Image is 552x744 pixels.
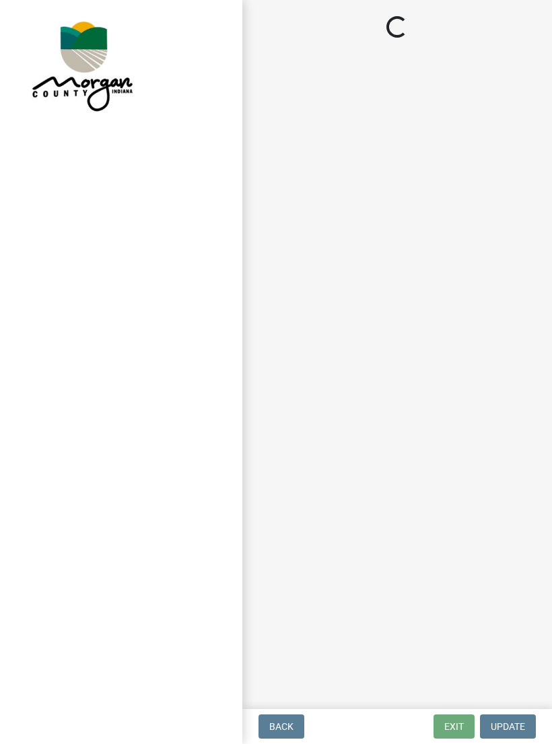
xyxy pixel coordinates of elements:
[434,714,475,739] button: Exit
[27,14,135,115] img: Morgan County, Indiana
[269,721,294,732] span: Back
[480,714,536,739] button: Update
[491,721,525,732] span: Update
[258,714,304,739] button: Back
